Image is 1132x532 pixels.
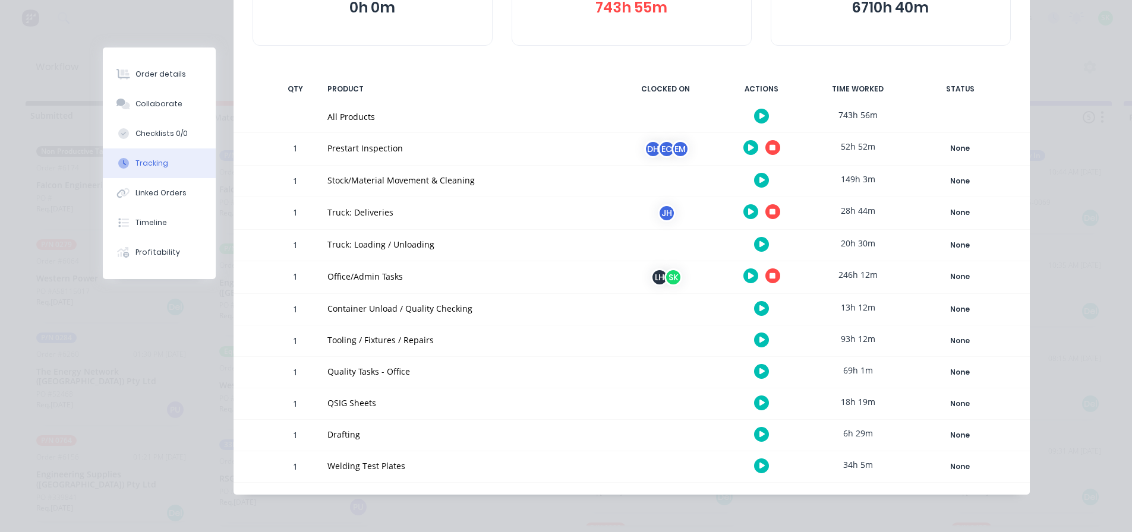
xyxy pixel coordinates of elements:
[135,217,167,228] div: Timeline
[278,232,313,261] div: 1
[327,334,607,346] div: Tooling / Fixtures / Repairs
[671,140,689,158] div: EM
[278,135,313,165] div: 1
[917,237,1004,254] button: None
[813,77,903,102] div: TIME WORKED
[917,332,1004,349] button: None
[327,110,607,123] div: All Products
[917,395,1004,412] button: None
[103,208,216,237] button: Timeline
[644,140,662,158] div: DH
[278,453,313,482] div: 1
[917,204,1004,221] button: None
[917,268,1004,285] button: None
[813,357,903,384] div: 69h 1m
[278,390,313,419] div: 1
[278,296,313,325] div: 1
[813,261,903,288] div: 246h 12m
[813,294,903,321] div: 13h 12m
[813,420,903,446] div: 6h 29m
[278,359,313,388] div: 1
[135,188,187,198] div: Linked Orders
[327,206,607,218] div: Truck: Deliveries
[917,458,1004,475] button: None
[917,237,1003,253] div: None
[917,427,1003,443] div: None
[327,142,607,154] div: Prestart Inspection
[103,59,216,89] button: Order details
[917,205,1003,220] div: None
[278,199,313,229] div: 1
[651,268,669,286] div: LH
[917,173,1004,189] button: None
[327,365,607,378] div: Quality Tasks - Office
[320,77,614,102] div: PRODUCT
[278,167,313,197] div: 1
[135,158,168,169] div: Tracking
[717,77,806,102] div: ACTIONS
[327,397,607,409] div: QSIG Sheets
[327,302,607,315] div: Container Unload / Quality Checking
[917,364,1004,381] button: None
[135,69,186,80] div: Order details
[278,422,313,451] div: 1
[103,119,216,148] button: Checklists 0/0
[917,140,1004,157] button: None
[658,140,676,158] div: EC
[278,327,313,356] div: 1
[917,173,1003,189] div: None
[103,148,216,178] button: Tracking
[327,428,607,441] div: Drafting
[813,197,903,224] div: 28h 44m
[135,99,182,109] div: Collaborate
[103,237,216,267] button: Profitability
[917,427,1004,444] button: None
[278,263,313,293] div: 1
[813,388,903,415] div: 18h 19m
[103,89,216,119] button: Collaborate
[813,102,903,128] div: 743h 56m
[917,141,1003,156] div: None
[103,178,216,208] button: Linked Orders
[327,270,607,283] div: Office/Admin Tasks
[135,128,188,139] div: Checklists 0/0
[327,238,607,251] div: Truck: Loading / Unloading
[813,166,903,192] div: 149h 3m
[664,268,682,286] div: SK
[917,301,1004,318] button: None
[135,247,180,258] div: Profitability
[813,230,903,256] div: 20h 30m
[327,460,607,472] div: Welding Test Plates
[813,325,903,352] div: 93h 12m
[917,302,1003,317] div: None
[813,451,903,478] div: 34h 5m
[910,77,1011,102] div: STATUS
[278,77,313,102] div: QTY
[917,365,1003,380] div: None
[621,77,710,102] div: CLOCKED ON
[327,174,607,186] div: Stock/Material Movement & Cleaning
[813,133,903,160] div: 52h 52m
[658,204,676,222] div: JH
